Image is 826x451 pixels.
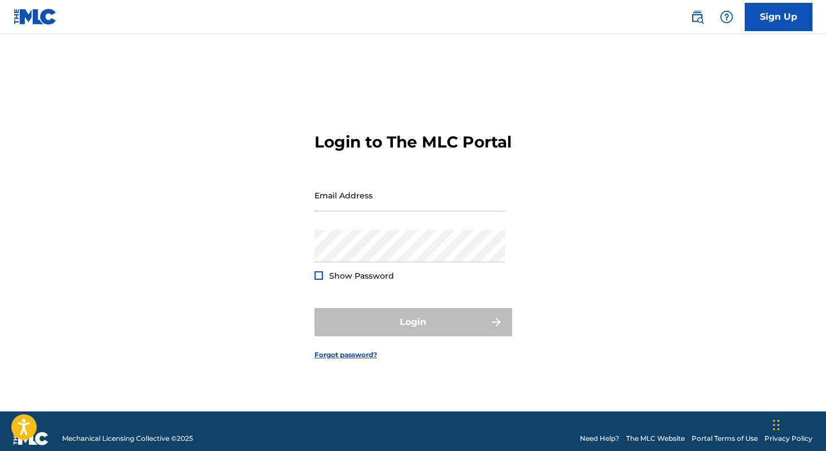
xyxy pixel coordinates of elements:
a: The MLC Website [626,433,685,444]
a: Forgot password? [314,350,377,360]
iframe: Chat Widget [770,397,826,451]
span: Mechanical Licensing Collective © 2025 [62,433,193,444]
h3: Login to The MLC Portal [314,132,512,152]
img: logo [14,432,49,445]
a: Public Search [686,6,709,28]
a: Need Help? [580,433,619,444]
a: Portal Terms of Use [692,433,758,444]
img: MLC Logo [14,8,57,25]
div: Drag [773,408,780,442]
span: Show Password [329,271,394,281]
a: Privacy Policy [764,433,812,444]
img: search [690,10,704,24]
a: Sign Up [745,3,812,31]
img: help [720,10,733,24]
div: Help [715,6,738,28]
